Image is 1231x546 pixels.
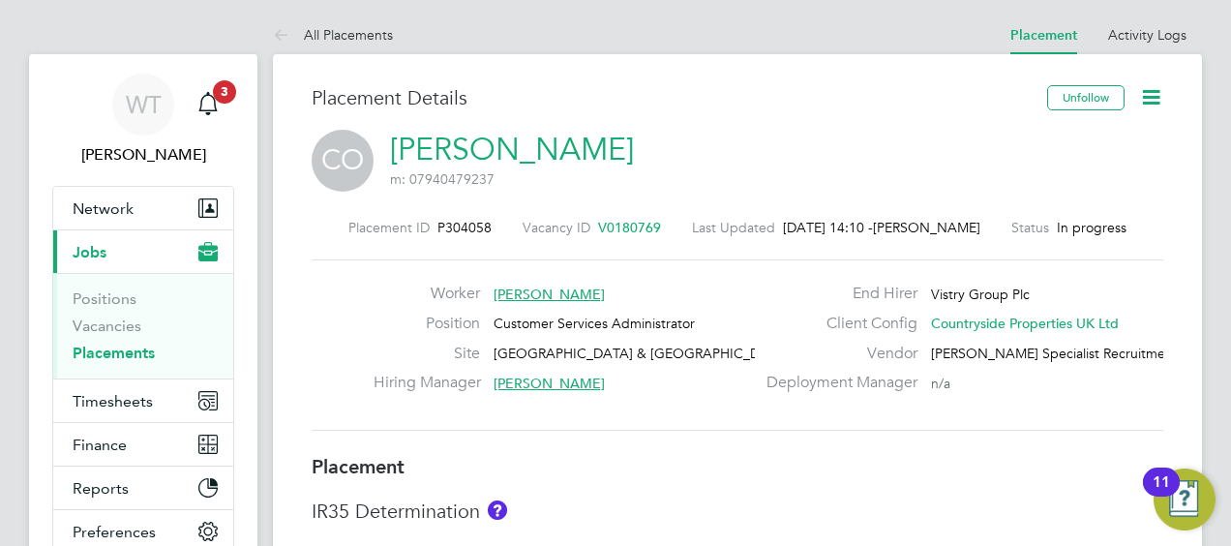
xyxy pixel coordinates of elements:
div: Jobs [53,273,233,379]
span: V0180769 [598,219,661,236]
span: [PERSON_NAME] Specialist Recruitment Limited [931,345,1227,362]
label: Client Config [755,314,917,334]
a: Positions [73,289,136,308]
a: Placement [1010,27,1077,44]
span: [PERSON_NAME] [873,219,980,236]
a: Vacancies [73,317,141,335]
h3: IR35 Determination [312,499,1163,524]
span: Network [73,199,134,218]
span: 3 [213,80,236,104]
label: Status [1011,219,1049,236]
span: P304058 [437,219,492,236]
span: WT [126,92,162,117]
a: All Placements [273,26,393,44]
span: Preferences [73,523,156,541]
span: Timesheets [73,392,153,410]
button: Unfollow [1047,85,1125,110]
span: Jobs [73,243,106,261]
label: Last Updated [692,219,775,236]
button: Network [53,187,233,229]
span: CO [312,130,374,192]
a: WT[PERSON_NAME] [52,74,234,167]
span: [PERSON_NAME] [494,286,605,303]
span: [PERSON_NAME] [494,375,605,392]
label: Placement ID [348,219,430,236]
span: [GEOGRAPHIC_DATA] & [GEOGRAPHIC_DATA] (Head Office) [494,345,875,362]
button: Timesheets [53,379,233,422]
button: Finance [53,423,233,466]
h3: Placement Details [312,85,1033,110]
span: m: 07940479237 [390,170,495,188]
span: Countryside Properties UK Ltd [931,315,1119,332]
label: Worker [374,284,480,304]
label: Hiring Manager [374,373,480,393]
label: Vacancy ID [523,219,590,236]
span: Reports [73,479,129,498]
a: 3 [189,74,227,136]
span: In progress [1057,219,1126,236]
b: Placement [312,455,405,478]
button: Reports [53,467,233,509]
button: Open Resource Center, 11 new notifications [1154,469,1216,531]
a: [PERSON_NAME] [390,131,634,168]
span: Customer Services Administrator [494,315,695,332]
div: 11 [1153,482,1170,507]
label: Deployment Manager [755,373,917,393]
button: About IR35 [488,500,507,520]
button: Jobs [53,230,233,273]
label: End Hirer [755,284,917,304]
span: Finance [73,436,127,454]
span: n/a [931,375,950,392]
span: [DATE] 14:10 - [783,219,873,236]
span: Vistry Group Plc [931,286,1030,303]
label: Vendor [755,344,917,364]
span: Wendy Turner [52,143,234,167]
a: Placements [73,344,155,362]
a: Activity Logs [1108,26,1186,44]
label: Site [374,344,480,364]
label: Position [374,314,480,334]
